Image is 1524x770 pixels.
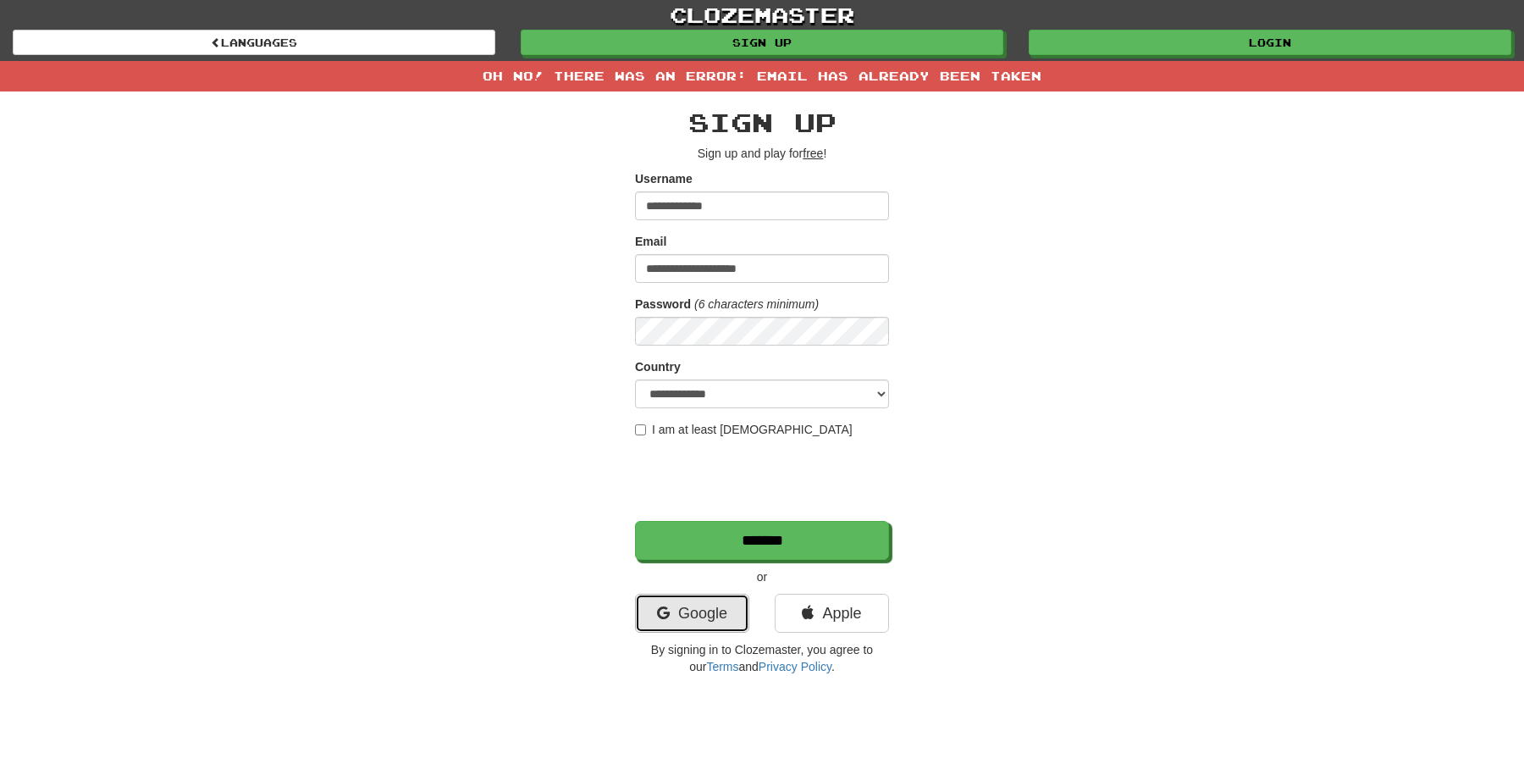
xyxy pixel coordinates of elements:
[775,594,889,633] a: Apple
[635,145,889,162] p: Sign up and play for !
[635,446,892,512] iframe: reCAPTCHA
[635,421,853,438] label: I am at least [DEMOGRAPHIC_DATA]
[635,108,889,136] h2: Sign up
[635,233,666,250] label: Email
[706,660,738,673] a: Terms
[635,170,693,187] label: Username
[635,594,749,633] a: Google
[521,30,1003,55] a: Sign up
[1029,30,1511,55] a: Login
[635,568,889,585] p: or
[694,297,819,311] em: (6 characters minimum)
[803,147,823,160] u: free
[635,424,646,435] input: I am at least [DEMOGRAPHIC_DATA]
[759,660,831,673] a: Privacy Policy
[635,358,681,375] label: Country
[635,296,691,313] label: Password
[635,641,889,675] p: By signing in to Clozemaster, you agree to our and .
[13,30,495,55] a: Languages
